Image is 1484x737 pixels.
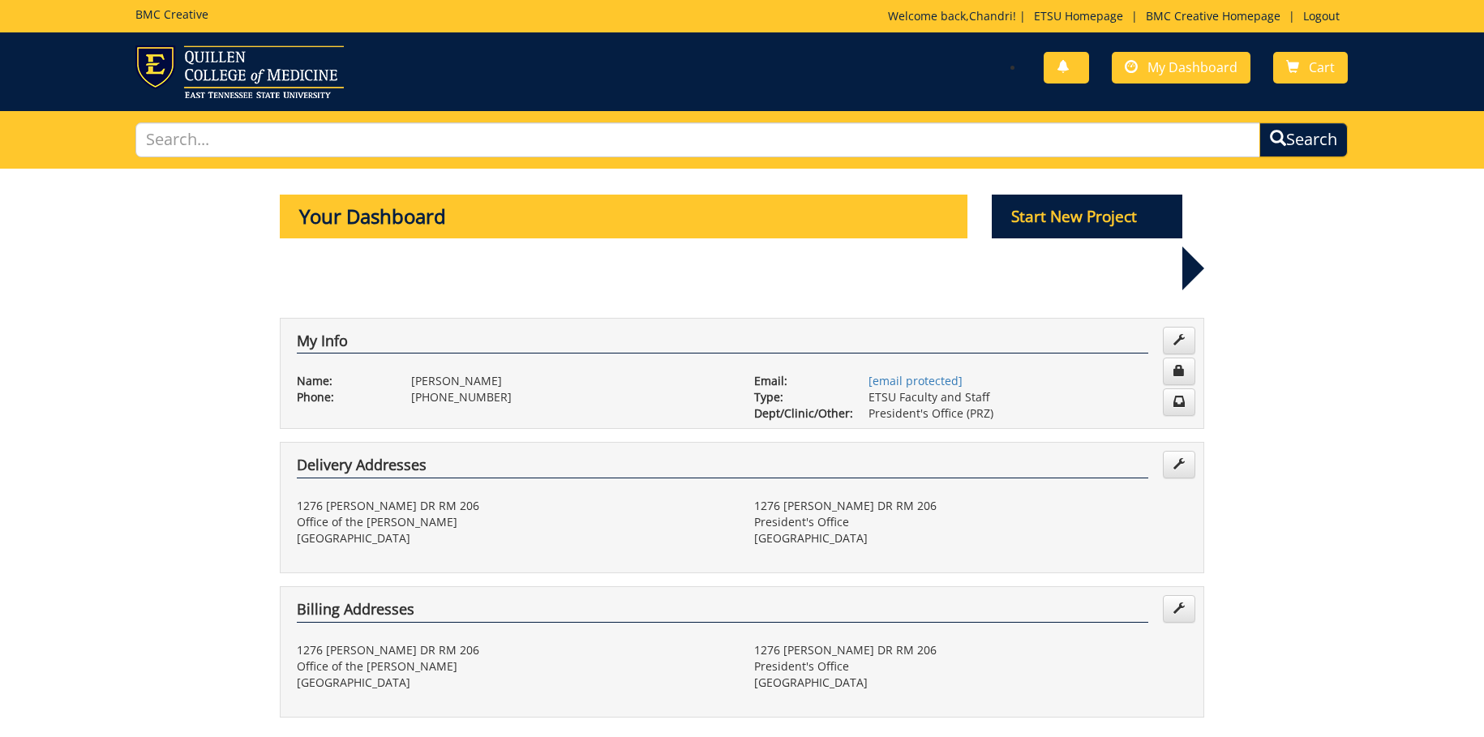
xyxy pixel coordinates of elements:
a: Cart [1273,52,1348,84]
p: [GEOGRAPHIC_DATA] [754,675,1187,691]
a: Start New Project [992,210,1183,225]
a: My Dashboard [1112,52,1250,84]
p: Start New Project [992,195,1183,238]
a: Edit Addresses [1163,451,1195,478]
p: Type: [754,389,844,405]
p: Name: [297,373,387,389]
p: 1276 [PERSON_NAME] DR RM 206 [754,642,1187,658]
p: 1276 [PERSON_NAME] DR RM 206 [297,498,730,514]
p: President's Office [754,514,1187,530]
img: ETSU logo [135,45,344,98]
a: Change Password [1163,358,1195,385]
p: [GEOGRAPHIC_DATA] [754,530,1187,546]
input: Search... [135,122,1260,157]
p: Your Dashboard [280,195,967,238]
h4: My Info [297,333,1148,354]
p: Phone: [297,389,387,405]
p: ETSU Faculty and Staff [869,389,1187,405]
a: Edit Addresses [1163,595,1195,623]
h5: BMC Creative [135,8,208,20]
p: President's Office (PRZ) [869,405,1187,422]
p: Dept/Clinic/Other: [754,405,844,422]
p: Welcome back, ! | | | [888,8,1348,24]
a: [email protected] [869,373,963,388]
span: Cart [1309,58,1335,76]
p: President's Office [754,658,1187,675]
a: Change Communication Preferences [1163,388,1195,416]
p: Office of the [PERSON_NAME] [297,658,730,675]
h4: Delivery Addresses [297,457,1148,478]
p: [GEOGRAPHIC_DATA] [297,675,730,691]
a: BMC Creative Homepage [1138,8,1289,24]
button: Search [1259,122,1348,157]
a: Edit Info [1163,327,1195,354]
a: Chandri [969,8,1013,24]
span: My Dashboard [1147,58,1237,76]
p: [PERSON_NAME] [411,373,730,389]
p: Office of the [PERSON_NAME] [297,514,730,530]
p: [PHONE_NUMBER] [411,389,730,405]
p: [GEOGRAPHIC_DATA] [297,530,730,546]
a: ETSU Homepage [1026,8,1131,24]
p: 1276 [PERSON_NAME] DR RM 206 [297,642,730,658]
a: Logout [1295,8,1348,24]
p: Email: [754,373,844,389]
p: 1276 [PERSON_NAME] DR RM 206 [754,498,1187,514]
h4: Billing Addresses [297,602,1148,623]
